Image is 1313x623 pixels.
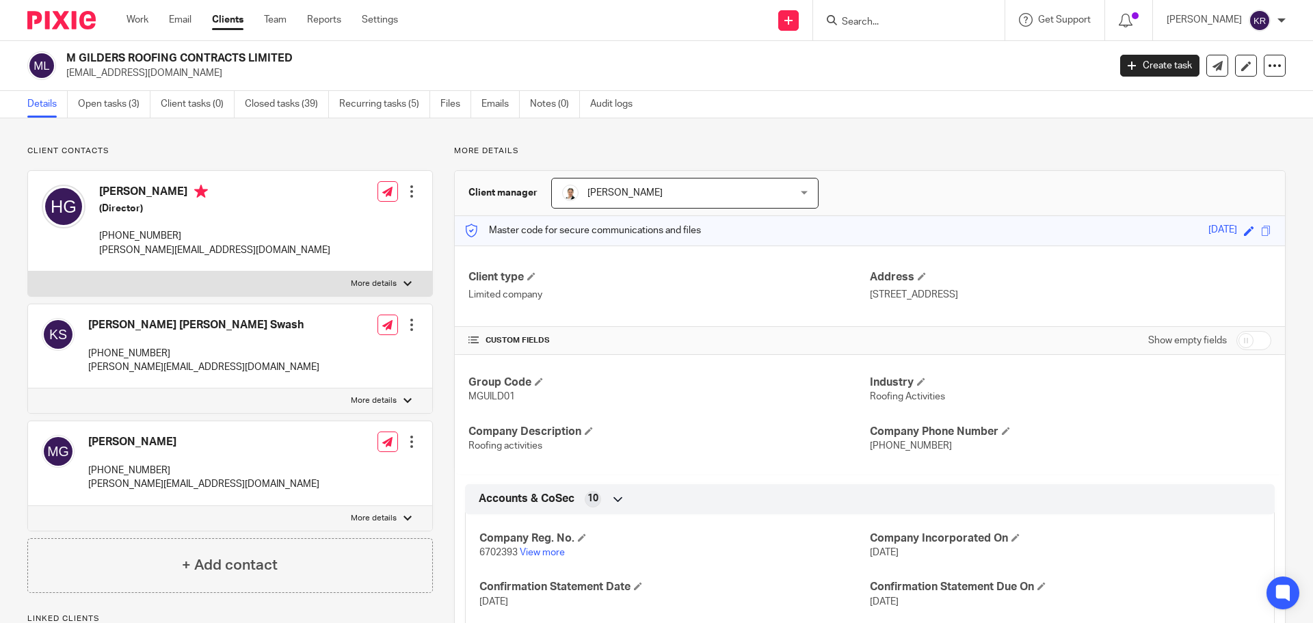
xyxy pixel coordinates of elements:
[870,441,952,451] span: [PHONE_NUMBER]
[468,425,870,439] h4: Company Description
[212,13,243,27] a: Clients
[27,11,96,29] img: Pixie
[1038,15,1091,25] span: Get Support
[468,270,870,284] h4: Client type
[1208,223,1237,239] div: [DATE]
[27,146,433,157] p: Client contacts
[479,492,574,506] span: Accounts & CoSec
[562,185,579,201] img: Untitled%20(5%20%C3%97%205%20cm)%20(2).png
[182,555,278,576] h4: + Add contact
[362,13,398,27] a: Settings
[88,464,319,477] p: [PHONE_NUMBER]
[870,548,899,557] span: [DATE]
[468,186,538,200] h3: Client manager
[587,492,598,505] span: 10
[468,288,870,302] p: Limited company
[870,288,1271,302] p: [STREET_ADDRESS]
[590,91,643,118] a: Audit logs
[1249,10,1271,31] img: svg%3E
[88,477,319,491] p: [PERSON_NAME][EMAIL_ADDRESS][DOMAIN_NAME]
[88,347,319,360] p: [PHONE_NUMBER]
[66,66,1100,80] p: [EMAIL_ADDRESS][DOMAIN_NAME]
[42,185,85,228] img: svg%3E
[479,531,870,546] h4: Company Reg. No.
[479,580,870,594] h4: Confirmation Statement Date
[1167,13,1242,27] p: [PERSON_NAME]
[66,51,893,66] h2: M GILDERS ROOFING CONTRACTS LIMITED
[468,375,870,390] h4: Group Code
[351,395,397,406] p: More details
[870,270,1271,284] h4: Address
[99,185,330,202] h4: [PERSON_NAME]
[1120,55,1199,77] a: Create task
[264,13,287,27] a: Team
[99,202,330,215] h5: (Director)
[870,580,1260,594] h4: Confirmation Statement Due On
[88,435,319,449] h4: [PERSON_NAME]
[88,360,319,374] p: [PERSON_NAME][EMAIL_ADDRESS][DOMAIN_NAME]
[194,185,208,198] i: Primary
[307,13,341,27] a: Reports
[587,188,663,198] span: [PERSON_NAME]
[530,91,580,118] a: Notes (0)
[88,318,319,332] h4: [PERSON_NAME] [PERSON_NAME] Swash
[351,513,397,524] p: More details
[465,224,701,237] p: Master code for secure communications and files
[245,91,329,118] a: Closed tasks (39)
[27,91,68,118] a: Details
[870,375,1271,390] h4: Industry
[481,91,520,118] a: Emails
[479,597,508,607] span: [DATE]
[468,441,542,451] span: Roofing activities
[42,435,75,468] img: svg%3E
[78,91,150,118] a: Open tasks (3)
[468,392,515,401] span: MGUILD01
[870,531,1260,546] h4: Company Incorporated On
[840,16,964,29] input: Search
[99,229,330,243] p: [PHONE_NUMBER]
[339,91,430,118] a: Recurring tasks (5)
[99,243,330,257] p: [PERSON_NAME][EMAIL_ADDRESS][DOMAIN_NAME]
[870,597,899,607] span: [DATE]
[870,392,945,401] span: Roofing Activities
[520,548,565,557] a: View more
[127,13,148,27] a: Work
[454,146,1286,157] p: More details
[351,278,397,289] p: More details
[1148,334,1227,347] label: Show empty fields
[479,548,518,557] span: 6702393
[161,91,235,118] a: Client tasks (0)
[440,91,471,118] a: Files
[468,335,870,346] h4: CUSTOM FIELDS
[42,318,75,351] img: svg%3E
[27,51,56,80] img: svg%3E
[169,13,191,27] a: Email
[870,425,1271,439] h4: Company Phone Number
